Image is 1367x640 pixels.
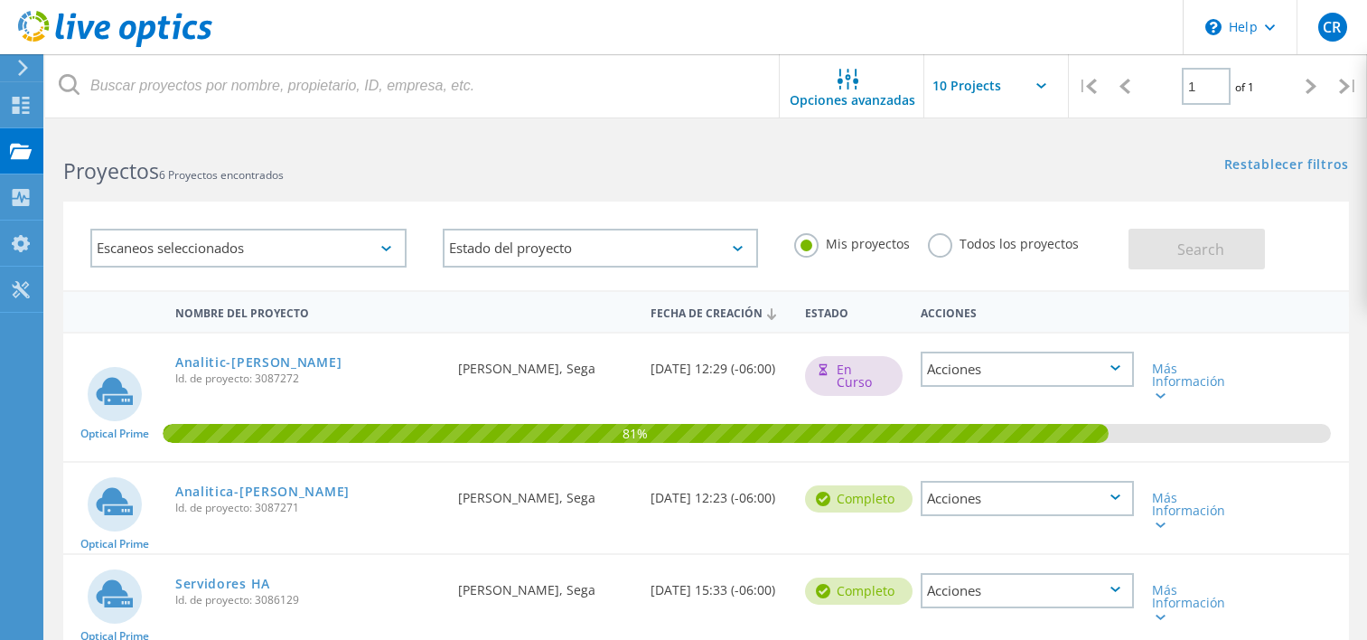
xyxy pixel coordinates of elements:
[1323,20,1341,34] span: CR
[175,373,440,384] span: Id. de proyecto: 3087272
[1152,492,1237,530] div: Más Información
[90,229,407,268] div: Escaneos seleccionados
[80,539,149,550] span: Optical Prime
[805,485,913,513] div: completo
[1224,158,1349,174] a: Restablecer filtros
[794,233,910,250] label: Mis proyectos
[921,573,1134,608] div: Acciones
[163,424,1110,440] span: 81%
[641,463,796,522] div: [DATE] 12:23 (-06:00)
[912,295,1143,328] div: Acciones
[1205,19,1222,35] svg: \n
[166,295,449,328] div: Nombre del proyecto
[449,555,641,615] div: [PERSON_NAME], Sega
[641,295,796,329] div: Fecha de creación
[790,94,915,107] span: Opciones avanzadas
[63,156,159,185] b: Proyectos
[1235,80,1254,95] span: of 1
[175,595,440,606] span: Id. de proyecto: 3086129
[175,485,350,498] a: Analitica-[PERSON_NAME]
[1069,54,1106,118] div: |
[175,356,342,369] a: Analitic-[PERSON_NAME]
[805,578,913,605] div: completo
[1128,229,1265,269] button: Search
[1152,362,1237,400] div: Más Información
[449,463,641,522] div: [PERSON_NAME], Sega
[1330,54,1367,118] div: |
[175,578,270,590] a: Servidores HA
[641,334,796,393] div: [DATE] 12:29 (-06:00)
[805,356,903,396] div: En curso
[921,481,1134,516] div: Acciones
[18,38,212,51] a: Live Optics Dashboard
[1152,584,1237,622] div: Más Información
[159,167,284,183] span: 6 Proyectos encontrados
[641,555,796,615] div: [DATE] 15:33 (-06:00)
[921,352,1134,387] div: Acciones
[449,334,641,393] div: [PERSON_NAME], Sega
[80,428,149,439] span: Optical Prime
[45,54,781,118] input: Buscar proyectos por nombre, propietario, ID, empresa, etc.
[1177,240,1224,259] span: Search
[796,295,912,328] div: Estado
[175,503,440,513] span: Id. de proyecto: 3087271
[928,233,1079,250] label: Todos los proyectos
[443,229,759,268] div: Estado del proyecto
